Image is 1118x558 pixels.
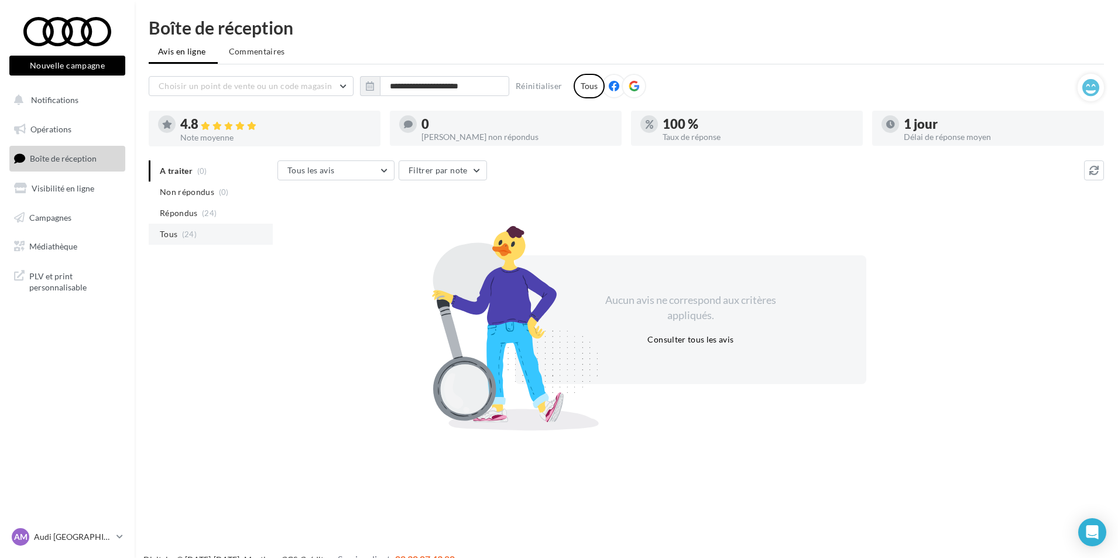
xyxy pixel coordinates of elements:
span: Choisir un point de vente ou un code magasin [159,81,332,91]
span: Visibilité en ligne [32,183,94,193]
div: 100 % [663,118,853,131]
div: 1 jour [904,118,1095,131]
span: Boîte de réception [30,153,97,163]
a: Médiathèque [7,234,128,259]
a: PLV et print personnalisable [7,263,128,298]
span: Notifications [31,95,78,105]
span: (0) [219,187,229,197]
span: Tous les avis [287,165,335,175]
button: Filtrer par note [399,160,487,180]
button: Nouvelle campagne [9,56,125,76]
span: Opérations [30,124,71,134]
div: 4.8 [180,118,371,131]
span: Campagnes [29,212,71,222]
span: Commentaires [229,46,285,57]
div: Délai de réponse moyen [904,133,1095,141]
span: AM [14,531,28,543]
div: Aucun avis ne correspond aux critères appliqués. [590,293,791,323]
div: Note moyenne [180,133,371,142]
a: AM Audi [GEOGRAPHIC_DATA] [9,526,125,548]
span: (24) [182,230,197,239]
span: Tous [160,228,177,240]
button: Tous les avis [277,160,395,180]
span: Non répondus [160,186,214,198]
button: Notifications [7,88,123,112]
span: (24) [202,208,217,218]
span: Médiathèque [29,241,77,251]
div: [PERSON_NAME] non répondus [421,133,612,141]
button: Réinitialiser [511,79,567,93]
span: PLV et print personnalisable [29,268,121,293]
a: Opérations [7,117,128,142]
button: Consulter tous les avis [643,333,738,347]
span: Répondus [160,207,198,219]
a: Campagnes [7,206,128,230]
div: 0 [421,118,612,131]
p: Audi [GEOGRAPHIC_DATA] [34,531,112,543]
div: Boîte de réception [149,19,1104,36]
button: Choisir un point de vente ou un code magasin [149,76,354,96]
a: Visibilité en ligne [7,176,128,201]
a: Boîte de réception [7,146,128,171]
div: Taux de réponse [663,133,853,141]
div: Open Intercom Messenger [1078,518,1106,546]
div: Tous [574,74,605,98]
